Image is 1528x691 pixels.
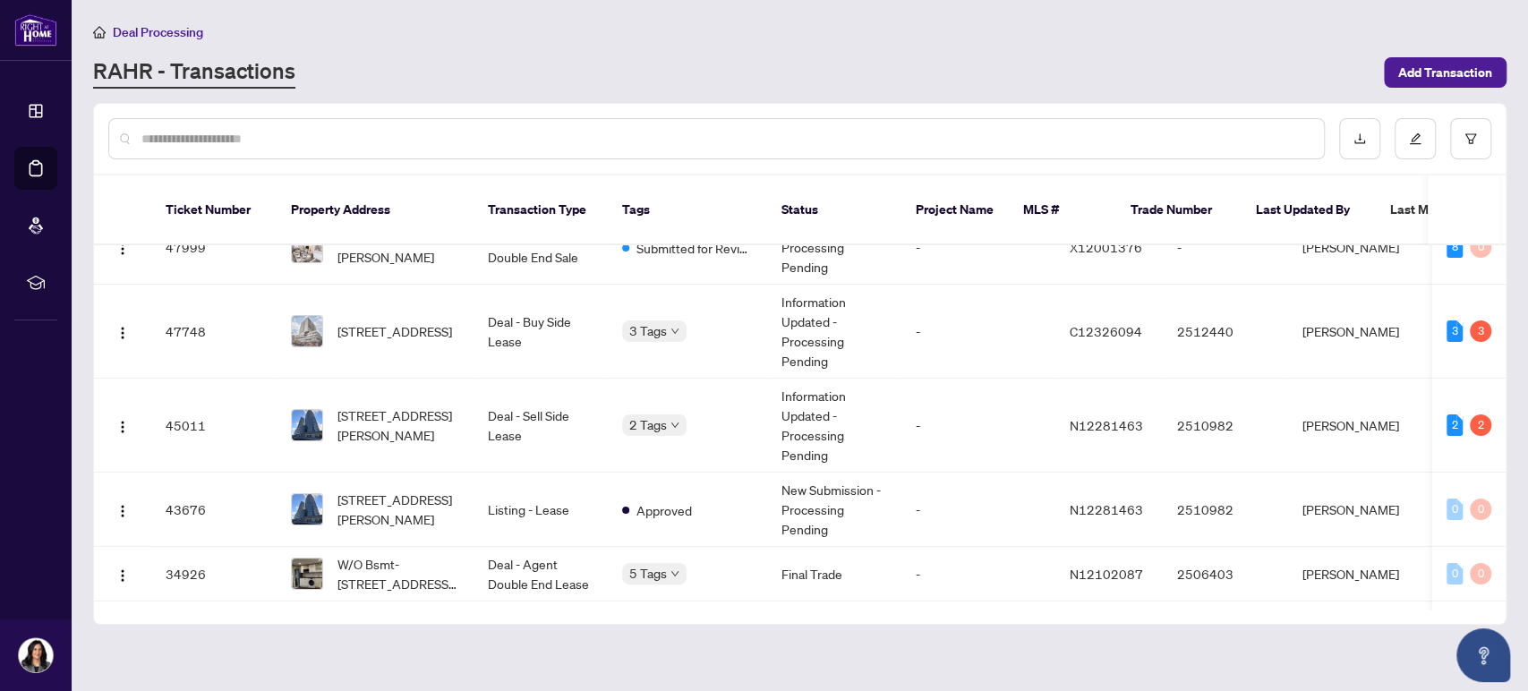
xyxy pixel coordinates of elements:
td: - [1163,210,1288,285]
span: [STREET_ADDRESS] [337,321,452,341]
span: Deal Processing [113,24,203,40]
img: Logo [115,326,130,340]
div: 3 [1470,320,1491,342]
td: New Submission - Processing Pending [767,473,901,547]
span: X12001376 [1070,239,1142,255]
img: Logo [115,420,130,434]
span: [STREET_ADDRESS][PERSON_NAME] [337,490,459,529]
td: [PERSON_NAME] [1288,285,1422,379]
td: 2506403 [1163,547,1288,601]
span: 5 Tags [629,563,667,584]
span: [STREET_ADDRESS][PERSON_NAME] [337,227,459,267]
a: RAHR - Transactions [93,56,295,89]
span: edit [1409,132,1421,145]
span: W/O Bsmt-[STREET_ADDRESS][PERSON_NAME] [337,554,459,593]
div: 8 [1447,236,1463,258]
img: thumbnail-img [292,316,322,346]
th: Trade Number [1116,175,1242,245]
td: Final Trade [767,547,901,601]
td: Deal - Agent Double End Sale [474,210,608,285]
span: filter [1464,132,1477,145]
th: Ticket Number [151,175,277,245]
th: Project Name [901,175,1009,245]
div: 0 [1447,563,1463,584]
td: [PERSON_NAME] [1288,473,1422,547]
img: thumbnail-img [292,410,322,440]
span: N12102087 [1070,566,1143,582]
th: Transaction Type [474,175,608,245]
td: Deal - Buy Side Lease [474,285,608,379]
td: 34926 [151,547,277,601]
span: Add Transaction [1398,58,1492,87]
span: N12281463 [1070,417,1143,433]
td: Listing - Lease [474,473,608,547]
td: - [901,285,1055,379]
button: filter [1450,118,1491,159]
span: down [670,569,679,578]
td: 2512440 [1163,285,1288,379]
td: - [901,379,1055,473]
td: [PERSON_NAME] [1288,547,1422,601]
button: Logo [108,233,137,261]
td: 2510982 [1163,473,1288,547]
div: 0 [1447,499,1463,520]
td: 2510982 [1163,379,1288,473]
th: Property Address [277,175,474,245]
td: - [901,473,1055,547]
button: Logo [108,317,137,345]
td: Deal - Agent Double End Lease [474,547,608,601]
th: Tags [608,175,767,245]
span: N12281463 [1070,501,1143,517]
span: [STREET_ADDRESS][PERSON_NAME] [337,405,459,445]
td: 47748 [151,285,277,379]
button: Logo [108,411,137,439]
th: Last Updated By [1242,175,1376,245]
div: 0 [1470,499,1491,520]
span: 3 Tags [629,320,667,341]
div: 2 [1447,414,1463,436]
td: Deal - Sell Side Lease [474,379,608,473]
div: 2 [1470,414,1491,436]
div: 0 [1470,236,1491,258]
img: Logo [115,568,130,583]
td: - [901,210,1055,285]
span: C12326094 [1070,323,1142,339]
img: thumbnail-img [292,494,322,525]
span: Last Modified Date [1390,200,1499,219]
img: thumbnail-img [292,559,322,589]
span: down [670,327,679,336]
td: [PERSON_NAME] [1288,210,1422,285]
th: MLS # [1009,175,1116,245]
span: Submitted for Review [636,238,753,258]
td: 45011 [151,379,277,473]
td: 47999 [151,210,277,285]
img: thumbnail-img [292,232,322,262]
td: 43676 [151,473,277,547]
img: Profile Icon [19,638,53,672]
td: Information Updated - Processing Pending [767,379,901,473]
button: download [1339,118,1380,159]
button: edit [1395,118,1436,159]
img: logo [14,13,57,47]
div: 0 [1470,563,1491,584]
span: 2 Tags [629,414,667,435]
td: Information Updated - Processing Pending [767,285,901,379]
th: Status [767,175,901,245]
span: down [670,421,679,430]
button: Open asap [1456,628,1510,682]
img: Logo [115,242,130,256]
td: [PERSON_NAME] [1288,379,1422,473]
td: New Submission - Processing Pending [767,210,901,285]
button: Logo [108,495,137,524]
button: Add Transaction [1384,57,1507,88]
button: Logo [108,559,137,588]
span: Approved [636,500,692,520]
div: 3 [1447,320,1463,342]
span: download [1353,132,1366,145]
span: home [93,26,106,38]
td: - [901,547,1055,601]
img: Logo [115,504,130,518]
